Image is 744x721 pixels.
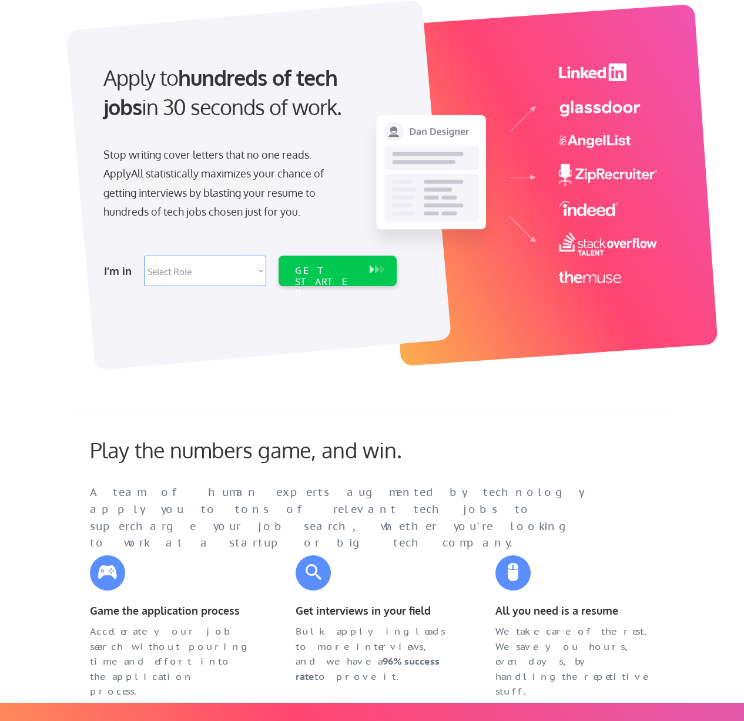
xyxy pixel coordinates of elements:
div: Bulk applying leads to more interviews, and we have a to prove it. [296,624,454,684]
div: Accelerate your job search without pouring time and effort into the application process. [90,624,249,699]
div: GET STARTED [295,265,358,299]
div: Apply to in 30 seconds of work. [103,63,392,122]
div: Stop writing cover letters that no one reads. ApplyAll statistically maximizes your chance of get... [103,145,345,222]
div: Game the application process [90,602,249,619]
strong: hundreds of tech jobs [103,64,343,120]
div: Get interviews in your field [296,602,454,619]
div: A team of human experts augmented by technology apply you to tons of relevant tech jobs to superc... [90,484,607,552]
strong: 96% success rate [296,655,442,682]
div: I'm in [104,261,137,280]
div: Play the numbers game, and win. [90,437,454,462]
div: We take care of the rest. We save you hours, even days, by handling the repetitive stuff. [495,624,654,699]
div: All you need is a resume [495,602,654,619]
